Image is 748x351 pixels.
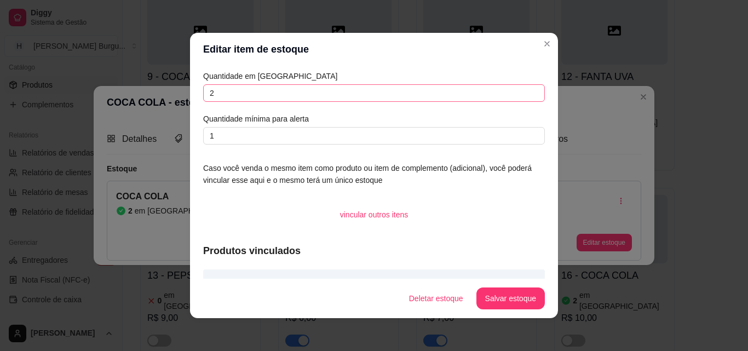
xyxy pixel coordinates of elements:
[476,287,545,309] button: Salvar estoque
[203,113,545,125] article: Quantidade mínima para alerta
[400,287,472,309] button: Deletar estoque
[190,33,558,66] header: Editar item de estoque
[331,204,417,226] button: vincular outros itens
[538,35,556,53] button: Close
[203,162,545,186] article: Caso você venda o mesmo item como produto ou item de complemento (adicional), você poderá vincula...
[203,243,545,258] article: Produtos vinculados
[203,70,545,82] article: Quantidade em [GEOGRAPHIC_DATA]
